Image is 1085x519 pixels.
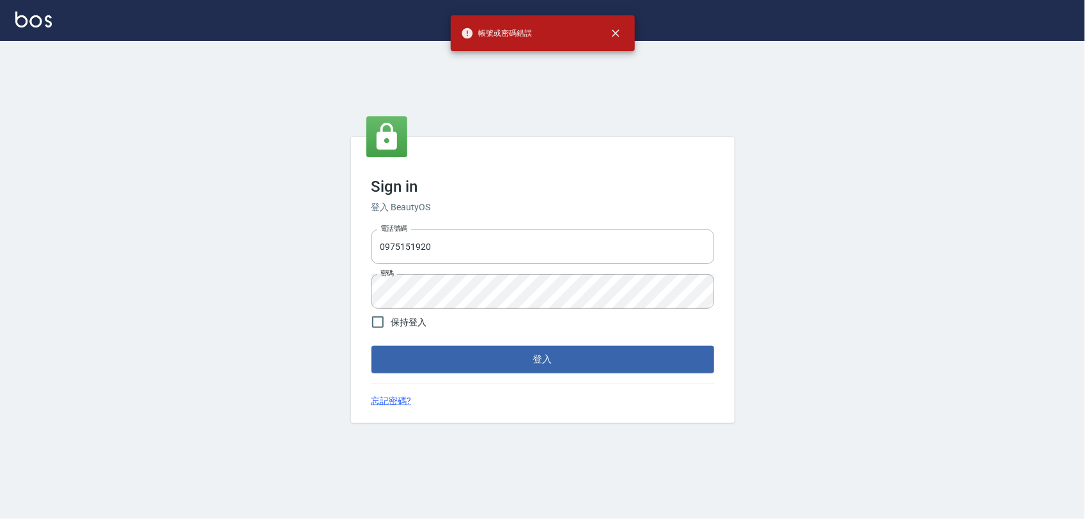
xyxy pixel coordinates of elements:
button: 登入 [371,346,714,373]
button: close [602,19,630,47]
a: 忘記密碼? [371,394,412,408]
label: 電話號碼 [380,224,407,233]
h6: 登入 BeautyOS [371,201,714,214]
label: 密碼 [380,268,394,278]
span: 帳號或密碼錯誤 [461,27,533,40]
span: 保持登入 [391,316,427,329]
img: Logo [15,12,52,27]
h3: Sign in [371,178,714,196]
